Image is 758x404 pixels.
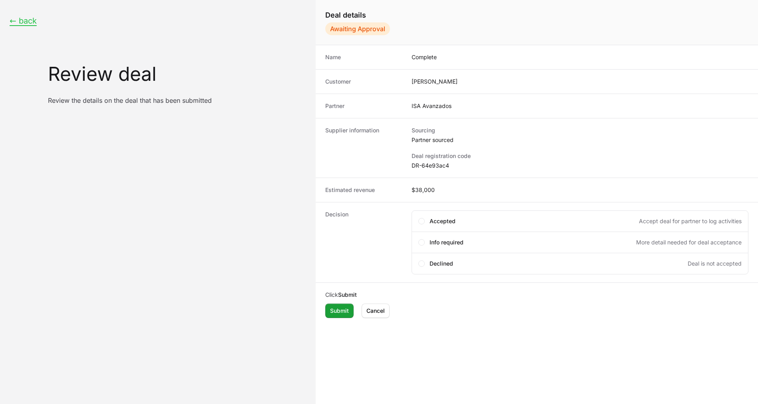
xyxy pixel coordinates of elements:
[430,238,464,246] span: Info required
[366,306,385,316] span: Cancel
[325,78,402,86] dt: Customer
[412,102,748,110] dd: ISA Avanzados
[412,126,748,134] dt: Sourcing
[412,162,748,170] dd: DR-64e93ac4
[636,238,742,246] span: More detail needed for deal acceptance
[412,186,748,194] dd: $38,000
[330,306,349,316] span: Submit
[316,45,758,283] dl: Create deal form
[325,210,402,274] dt: Decision
[325,304,354,318] button: Submit
[338,291,357,298] b: Submit
[430,260,453,268] span: Declined
[639,217,742,225] span: Accept deal for partner to log activities
[325,53,402,61] dt: Name
[48,64,306,84] h1: Review deal
[412,136,748,144] dd: Partner sourced
[325,126,402,170] dt: Supplier information
[10,16,37,26] button: ← back
[412,152,748,160] dt: Deal registration code
[362,304,390,318] button: Cancel
[325,186,402,194] dt: Estimated revenue
[412,53,748,61] dd: Complete
[430,217,456,225] span: Accepted
[48,96,306,104] p: Review the details on the deal that has been submitted
[325,10,748,21] h1: Deal details
[412,78,748,86] dd: [PERSON_NAME]
[325,102,402,110] dt: Partner
[325,291,748,299] p: Click
[688,260,742,268] span: Deal is not accepted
